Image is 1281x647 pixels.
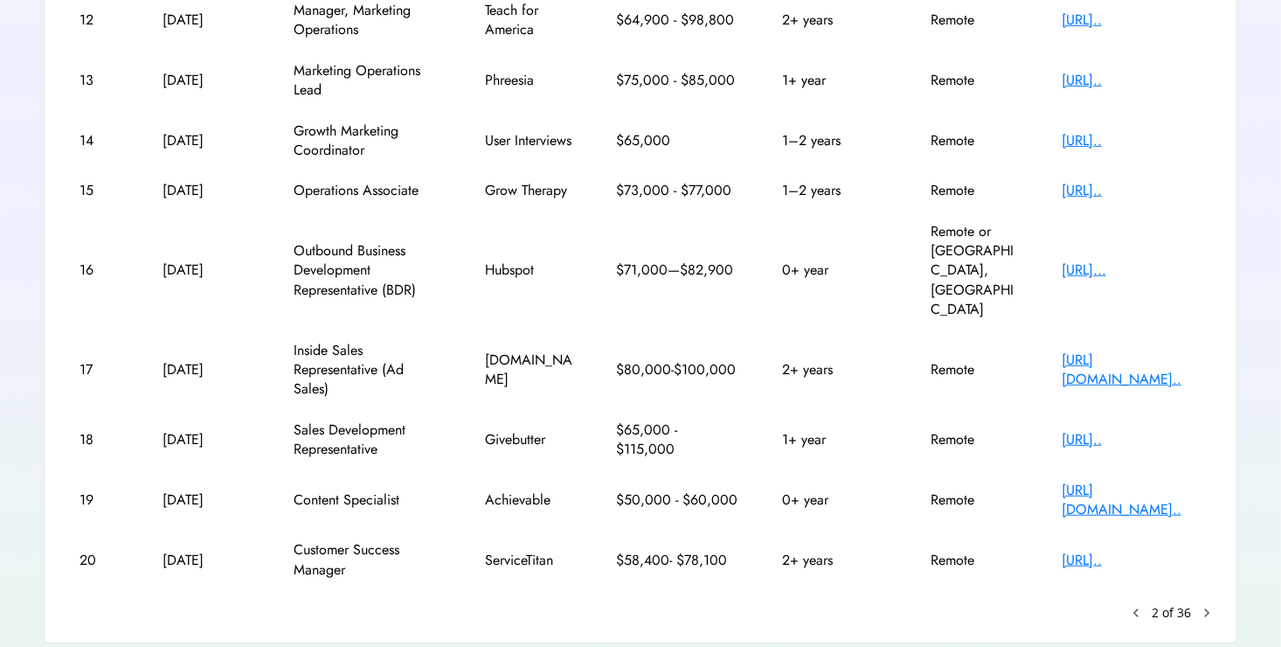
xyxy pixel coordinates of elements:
div: 1–2 years [782,181,887,200]
div: Teach for America [486,1,573,40]
div: [URL].. [1062,131,1201,150]
div: Remote [931,430,1018,449]
div: [DATE] [163,430,250,449]
div: $75,000 - $85,000 [616,71,738,90]
div: [DATE] [163,490,250,510]
div: Inside Sales Representative (Ad Sales) [294,341,442,400]
div: $65,000 - $115,000 [616,421,738,460]
div: $71,000—$82,900 [616,261,738,280]
div: Givebutter [486,430,573,449]
div: [URL].. [1062,430,1201,449]
div: Phreesia [486,71,573,90]
div: Hubspot [486,261,573,280]
div: [DOMAIN_NAME] [486,351,573,390]
div: Marketing Operations Lead [294,61,442,101]
div: Customer Success Manager [294,540,442,580]
div: Outbound Business Development Representative (BDR) [294,241,442,300]
div: 19 [80,490,119,510]
div: [DATE] [163,551,250,570]
div: [URL].. [1062,181,1201,200]
div: Remote [931,131,1018,150]
div: $50,000 - $60,000 [616,490,738,510]
div: 15 [80,181,119,200]
div: 2+ years [782,10,887,30]
div: 1+ year [782,430,887,449]
div: $58,400- $78,100 [616,551,738,570]
div: [DATE] [163,261,250,280]
button: keyboard_arrow_left [1127,604,1145,622]
div: Grow Therapy [486,181,573,200]
div: $73,000 - $77,000 [616,181,738,200]
div: [DATE] [163,71,250,90]
div: [URL][DOMAIN_NAME].. [1062,481,1201,520]
div: [DATE] [163,10,250,30]
div: 18 [80,430,119,449]
div: $65,000 [616,131,738,150]
div: $64,900 - $98,800 [616,10,738,30]
div: 2 of 36 [1152,604,1191,622]
div: Sales Development Representative [294,421,442,460]
div: $80,000-$100,000 [616,360,738,379]
div: [URL]... [1062,261,1201,280]
div: Remote [931,10,1018,30]
div: 12 [80,10,119,30]
div: 17 [80,360,119,379]
div: Achievable [486,490,573,510]
div: 20 [80,551,119,570]
div: User Interviews [486,131,573,150]
div: [DATE] [163,131,250,150]
div: 0+ year [782,261,887,280]
div: 16 [80,261,119,280]
div: Operations Associate [294,181,442,200]
div: Remote [931,490,1018,510]
div: Manager, Marketing Operations [294,1,442,40]
div: Remote [931,71,1018,90]
div: Remote [931,181,1018,200]
div: Remote [931,360,1018,379]
div: 13 [80,71,119,90]
div: 0+ year [782,490,887,510]
div: 2+ years [782,360,887,379]
div: [URL].. [1062,71,1201,90]
button: chevron_right [1198,604,1215,622]
div: Remote or [GEOGRAPHIC_DATA], [GEOGRAPHIC_DATA] [931,222,1018,320]
div: Content Specialist [294,490,442,510]
div: 2+ years [782,551,887,570]
div: [URL][DOMAIN_NAME].. [1062,351,1201,390]
div: [URL].. [1062,551,1201,570]
div: 14 [80,131,119,150]
div: 1+ year [782,71,887,90]
div: [DATE] [163,360,250,379]
div: Remote [931,551,1018,570]
div: ServiceTitan [486,551,573,570]
div: 1–2 years [782,131,887,150]
div: [DATE] [163,181,250,200]
div: [URL].. [1062,10,1201,30]
div: Growth Marketing Coordinator [294,122,442,161]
